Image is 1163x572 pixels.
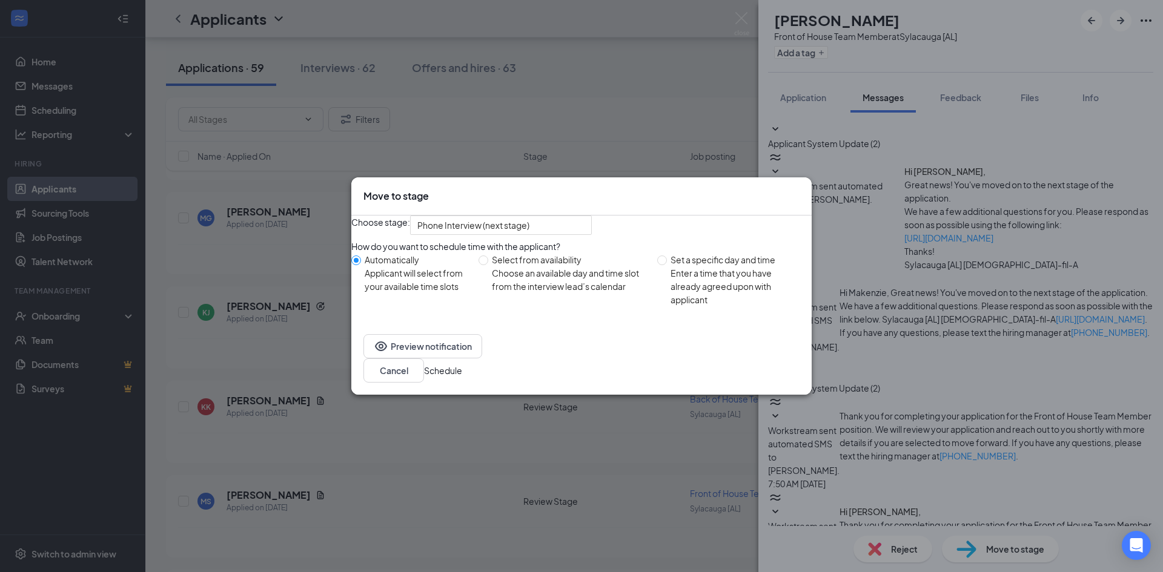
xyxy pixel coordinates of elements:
svg: Eye [374,339,388,353]
button: EyePreview notification [363,334,482,358]
button: Schedule [424,364,462,377]
div: Choose an available day and time slot from the interview lead’s calendar [492,266,648,293]
div: Applicant will select from your available time slots [365,266,469,293]
div: Open Intercom Messenger [1122,531,1151,560]
span: Phone Interview (next stage) [417,216,529,234]
button: Cancel [363,358,424,383]
h3: Move to stage [363,189,429,203]
div: Select from availability [492,253,648,266]
div: Set a specific day and time [671,253,802,266]
div: Enter a time that you have already agreed upon with applicant [671,266,802,306]
div: How do you want to schedule time with the applicant? [351,240,812,253]
span: Choose stage: [351,215,410,235]
div: Automatically [365,253,469,266]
